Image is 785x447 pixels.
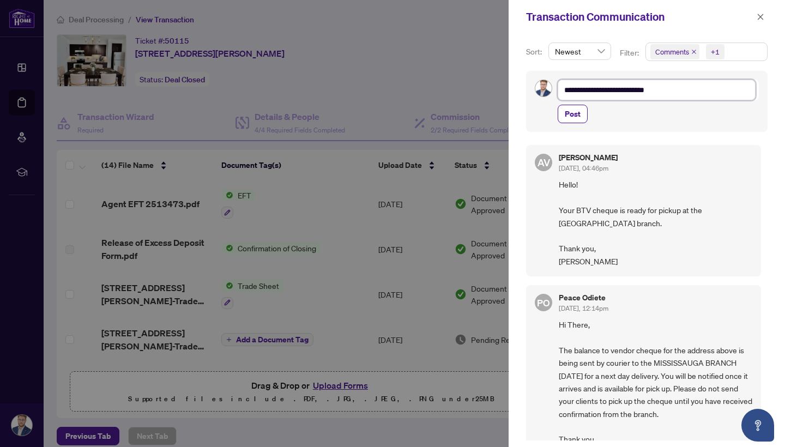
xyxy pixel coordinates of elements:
[537,295,549,310] span: PO
[559,164,608,172] span: [DATE], 04:46pm
[757,13,764,21] span: close
[538,155,550,170] span: AV
[526,9,753,25] div: Transaction Communication
[559,154,618,161] h5: [PERSON_NAME]
[526,46,544,58] p: Sort:
[555,43,605,59] span: Newest
[711,46,720,57] div: +1
[559,178,752,268] span: Hello! Your BTV cheque is ready for pickup at the [GEOGRAPHIC_DATA] branch. Thank you, [PERSON_NAME]
[565,105,581,123] span: Post
[620,47,641,59] p: Filter:
[655,46,689,57] span: Comments
[650,44,699,59] span: Comments
[535,80,552,96] img: Profile Icon
[559,294,608,301] h5: Peace Odiete
[559,304,608,312] span: [DATE], 12:14pm
[559,318,752,446] span: Hi There, The balance to vendor cheque for the address above is being sent by courier to the MISS...
[558,105,588,123] button: Post
[741,409,774,442] button: Open asap
[691,49,697,55] span: close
